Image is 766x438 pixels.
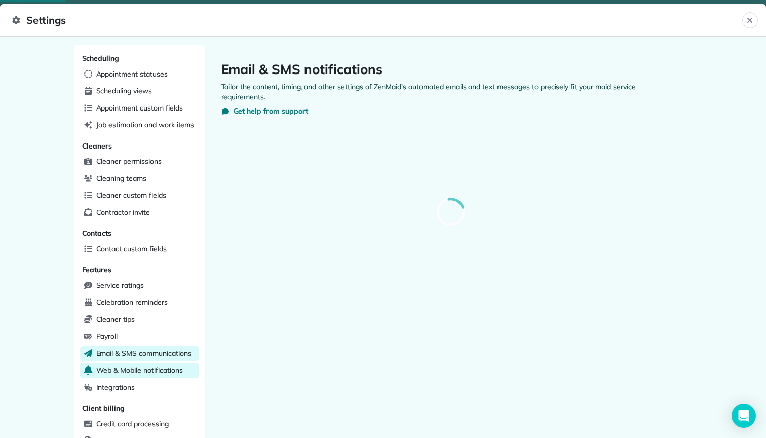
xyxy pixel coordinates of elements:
[82,229,112,238] span: Contacts
[96,365,183,375] span: Web & Mobile notifications
[80,188,199,203] a: Cleaner custom fields
[96,297,168,307] span: Celebration reminders
[96,280,144,290] span: Service ratings
[80,242,199,257] a: Contact custom fields
[96,173,146,184] span: Cleaning teams
[80,171,199,187] a: Cleaning teams
[221,106,308,116] button: Get help from support
[96,190,166,200] span: Cleaner custom fields
[82,404,125,413] span: Client billing
[80,118,199,133] a: Job estimation and work items
[82,141,112,151] span: Cleaners
[96,156,162,166] span: Cleaner permissions
[96,331,118,341] span: Payroll
[80,278,199,294] a: Service ratings
[80,312,199,327] a: Cleaner tips
[96,86,152,96] span: Scheduling views
[96,120,195,130] span: Job estimation and work items
[96,69,168,79] span: Appointment statuses
[96,103,183,113] span: Appointment custom fields
[96,419,169,429] span: Credit card processing
[732,404,756,428] div: Open Intercom Messenger
[80,154,199,169] a: Cleaner permissions
[96,244,167,254] span: Contact custom fields
[80,101,199,116] a: Appointment custom fields
[80,205,199,221] a: Contractor invite
[96,382,135,392] span: Integrations
[80,363,199,378] a: Web & Mobile notifications
[82,265,112,274] span: Features
[80,329,199,344] a: Payroll
[80,346,199,361] a: Email & SMS communications
[221,61,680,78] h1: Email & SMS notifications
[96,314,135,324] span: Cleaner tips
[80,295,199,310] a: Celebration reminders
[12,12,742,28] span: Settings
[80,67,199,82] a: Appointment statuses
[96,348,191,358] span: Email & SMS communications
[742,12,758,28] button: Close
[82,54,120,63] span: Scheduling
[96,207,150,217] span: Contractor invite
[221,82,680,102] p: Tailor the content, timing, and other settings of ZenMaid's automated emails and text messages to...
[80,380,199,395] a: Integrations
[234,106,308,116] span: Get help from support
[80,417,199,432] a: Credit card processing
[80,84,199,99] a: Scheduling views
